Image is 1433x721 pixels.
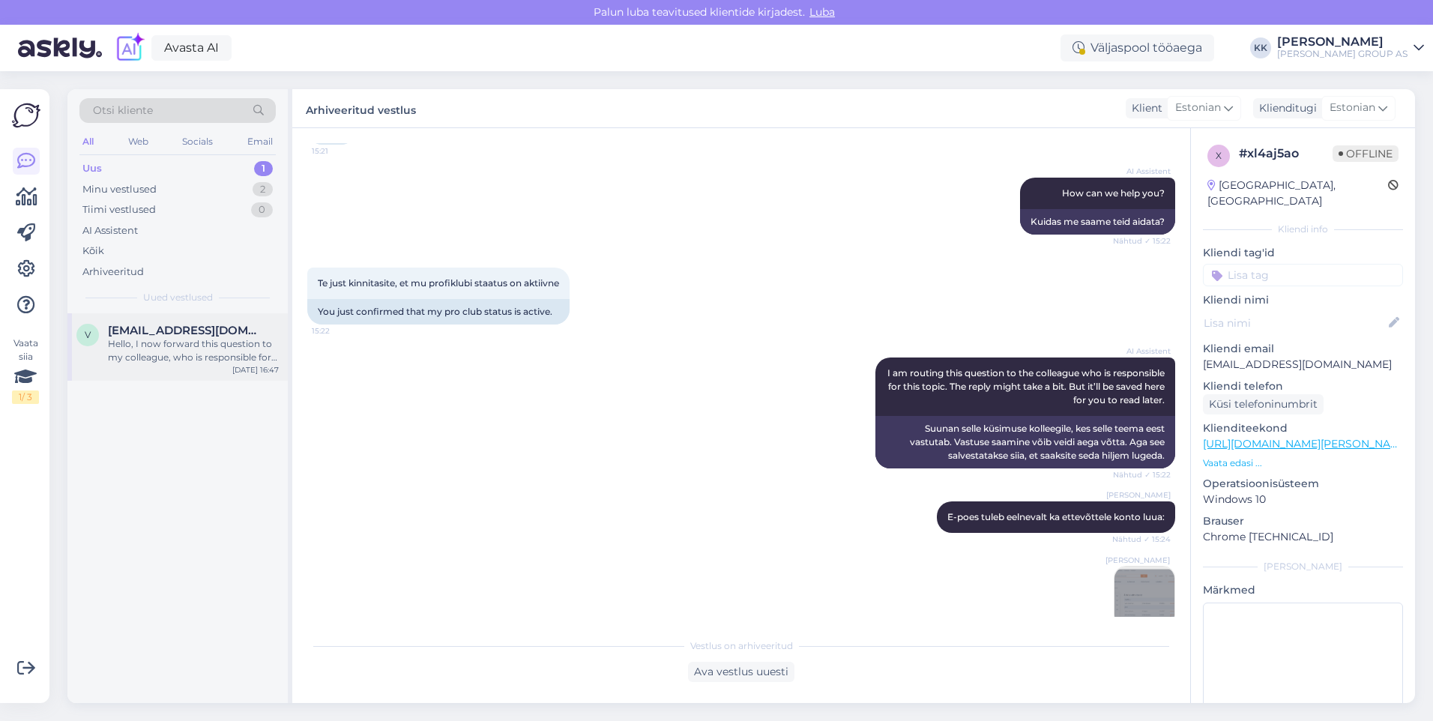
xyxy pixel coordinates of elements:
span: AI Assistent [1114,346,1171,357]
input: Lisa nimi [1204,315,1386,331]
p: Kliendi tag'id [1203,245,1403,261]
img: Attachment [1114,567,1174,627]
div: 1 [254,161,273,176]
div: Ava vestlus uuesti [688,662,794,682]
div: Küsi telefoninumbrit [1203,394,1324,414]
p: Kliendi nimi [1203,292,1403,308]
span: Uued vestlused [143,291,213,304]
span: [PERSON_NAME] [1106,489,1171,501]
div: AI Assistent [82,223,138,238]
span: Nähtud ✓ 15:22 [1113,469,1171,480]
div: Uus [82,161,102,176]
p: Kliendi telefon [1203,378,1403,394]
p: Klienditeekond [1203,420,1403,436]
a: [URL][DOMAIN_NAME][PERSON_NAME] [1203,437,1410,450]
span: Te just kinnitasite, et mu profiklubi staatus on aktiivne [318,277,559,289]
div: Socials [179,132,216,151]
span: Luba [805,5,839,19]
div: 1 / 3 [12,390,39,404]
p: Brauser [1203,513,1403,529]
span: Nähtud ✓ 15:22 [1113,235,1171,247]
span: AI Assistent [1114,166,1171,177]
span: Estonian [1175,100,1221,116]
p: Vaata edasi ... [1203,456,1403,470]
div: Kõik [82,244,104,259]
div: You just confirmed that my pro club status is active. [307,299,570,325]
label: Arhiveeritud vestlus [306,98,416,118]
span: Estonian [1330,100,1375,116]
div: Vaata siia [12,337,39,404]
div: Hello, I now forward this question to my colleague, who is responsible for this. The reply will b... [108,337,279,364]
span: E-poes tuleb eelnevalt ka ettevõttele konto luua: [947,511,1165,522]
span: Otsi kliente [93,103,153,118]
div: [DATE] 16:47 [232,364,279,375]
span: Offline [1333,145,1399,162]
div: [PERSON_NAME] GROUP AS [1277,48,1408,60]
div: Suunan selle küsimuse kolleegile, kes selle teema eest vastutab. Vastuse saamine võib veidi aega ... [875,416,1175,468]
span: [PERSON_NAME] [1105,555,1170,566]
div: Kliendi info [1203,223,1403,236]
span: How can we help you? [1062,187,1165,199]
span: Nähtud ✓ 15:24 [1112,534,1171,545]
div: KK [1250,37,1271,58]
a: Avasta AI [151,35,232,61]
p: Kliendi email [1203,341,1403,357]
div: 0 [251,202,273,217]
p: Chrome [TECHNICAL_ID] [1203,529,1403,545]
img: Askly Logo [12,101,40,130]
div: Arhiveeritud [82,265,144,280]
div: Klient [1126,100,1162,116]
div: [PERSON_NAME] [1277,36,1408,48]
span: x [1216,150,1222,161]
input: Lisa tag [1203,264,1403,286]
span: 15:22 [312,325,368,337]
p: Märkmed [1203,582,1403,598]
p: [EMAIL_ADDRESS][DOMAIN_NAME] [1203,357,1403,372]
div: All [79,132,97,151]
span: Vestlus on arhiveeritud [690,639,793,653]
a: [PERSON_NAME][PERSON_NAME] GROUP AS [1277,36,1424,60]
img: explore-ai [114,32,145,64]
div: # xl4aj5ao [1239,145,1333,163]
div: [GEOGRAPHIC_DATA], [GEOGRAPHIC_DATA] [1207,178,1388,209]
span: I am routing this question to the colleague who is responsible for this topic. The reply might ta... [887,367,1167,405]
div: Väljaspool tööaega [1061,34,1214,61]
p: Operatsioonisüsteem [1203,476,1403,492]
div: [PERSON_NAME] [1203,560,1403,573]
div: Tiimi vestlused [82,202,156,217]
p: Windows 10 [1203,492,1403,507]
span: v [85,329,91,340]
div: Kuidas me saame teid aidata? [1020,209,1175,235]
div: 2 [253,182,273,197]
div: Klienditugi [1253,100,1317,116]
div: Minu vestlused [82,182,157,197]
span: 15:21 [312,145,368,157]
div: Email [244,132,276,151]
span: viktoriapruul@outlook.com [108,324,264,337]
div: Web [125,132,151,151]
